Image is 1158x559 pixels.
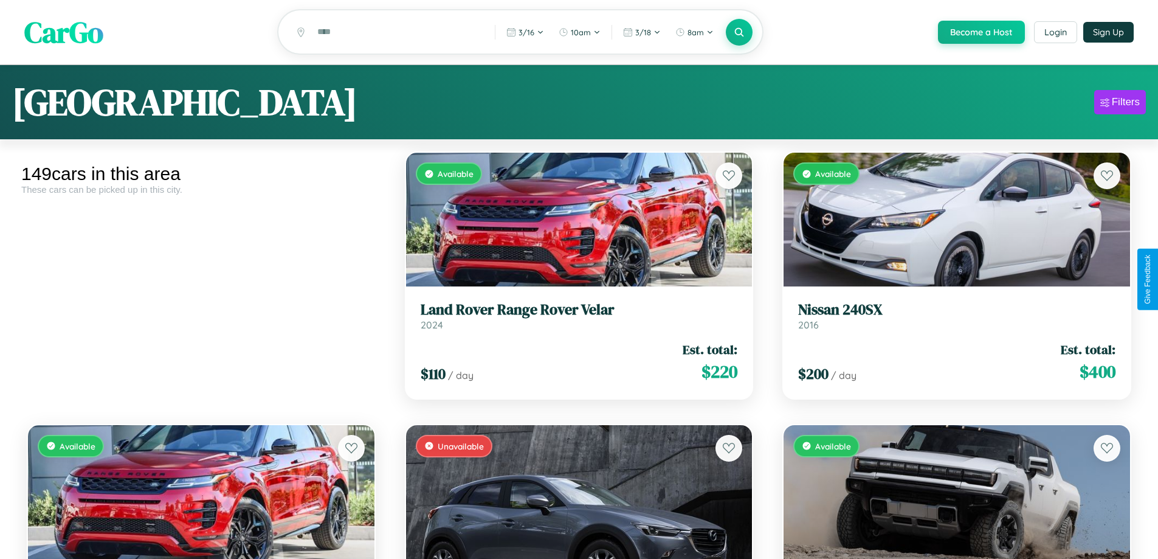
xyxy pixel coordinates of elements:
[421,319,443,331] span: 2024
[635,27,651,37] span: 3 / 18
[421,301,738,319] h3: Land Rover Range Rover Velar
[815,441,851,451] span: Available
[798,301,1115,319] h3: Nissan 240SX
[831,369,856,381] span: / day
[617,23,667,42] button: 3/18
[21,184,381,195] div: These cars can be picked up in this city.
[1143,255,1152,304] div: Give Feedback
[1061,341,1115,358] span: Est. total:
[683,341,737,358] span: Est. total:
[21,164,381,184] div: 149 cars in this area
[1080,359,1115,384] span: $ 400
[1034,21,1077,43] button: Login
[24,12,103,52] span: CarGo
[553,23,607,42] button: 10am
[519,27,534,37] span: 3 / 16
[798,301,1115,331] a: Nissan 240SX2016
[421,301,738,331] a: Land Rover Range Rover Velar2024
[12,77,357,127] h1: [GEOGRAPHIC_DATA]
[798,364,829,384] span: $ 200
[815,168,851,179] span: Available
[571,27,591,37] span: 10am
[938,21,1025,44] button: Become a Host
[438,168,474,179] span: Available
[1112,96,1140,108] div: Filters
[60,441,95,451] span: Available
[798,319,819,331] span: 2016
[1094,90,1146,114] button: Filters
[669,23,720,42] button: 8am
[1083,22,1134,43] button: Sign Up
[438,441,484,451] span: Unavailable
[421,364,446,384] span: $ 110
[688,27,704,37] span: 8am
[500,23,550,42] button: 3/16
[448,369,474,381] span: / day
[701,359,737,384] span: $ 220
